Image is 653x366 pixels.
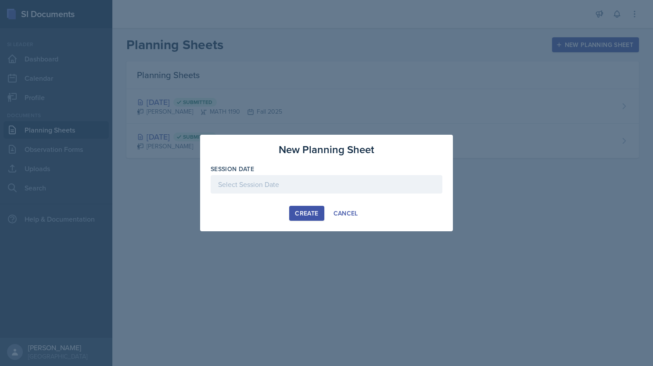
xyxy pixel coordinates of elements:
button: Create [289,206,324,221]
button: Cancel [328,206,364,221]
div: Cancel [334,210,358,217]
label: Session Date [211,165,254,173]
h3: New Planning Sheet [279,142,374,158]
div: Create [295,210,318,217]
